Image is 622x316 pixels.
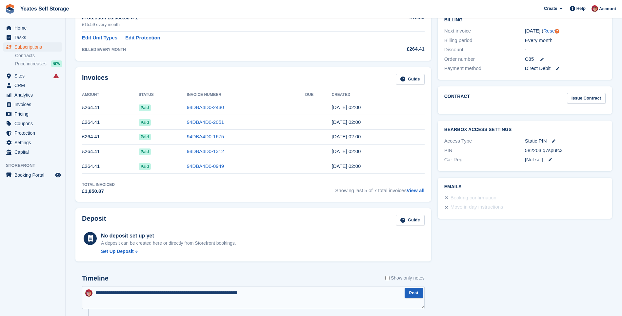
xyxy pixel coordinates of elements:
div: Every month [525,37,606,44]
div: £264.41 [361,45,424,53]
span: Pricing [14,109,54,119]
div: Discount [444,46,525,54]
a: 94DBA4D0-1675 [187,134,224,139]
span: Paid [139,119,151,126]
div: £15.59 every month [82,21,361,28]
a: menu [3,119,62,128]
th: Created [332,90,425,100]
a: Guide [396,215,425,226]
a: Guide [396,74,425,85]
a: Reset [543,28,556,34]
th: Invoice Number [187,90,305,100]
td: £264.41 [82,129,139,144]
div: Billing period [444,37,525,44]
span: Paid [139,134,151,140]
span: Coupons [14,119,54,128]
div: Booking confirmation [451,194,496,202]
th: Status [139,90,187,100]
div: [Not set] [525,156,606,164]
td: £15.59 [361,10,424,32]
a: menu [3,23,62,33]
a: 94DBA4D0-2430 [187,104,224,110]
a: 94DBA4D0-1312 [187,148,224,154]
div: [DATE] ( ) [525,27,606,35]
a: View all [407,188,425,193]
span: Price increases [15,61,47,67]
h2: Timeline [82,275,109,282]
div: - [525,46,606,54]
p: A deposit can be created here or directly from Storefront bookings. [101,240,236,247]
i: Smart entry sync failures have occurred [53,73,59,79]
h2: Invoices [82,74,108,85]
span: Booking Portal [14,170,54,180]
a: menu [3,33,62,42]
input: Show only notes [385,275,390,282]
th: Due [305,90,332,100]
time: 2025-04-05 01:00:07 UTC [332,163,361,169]
a: Contracts [15,53,62,59]
a: menu [3,128,62,138]
h2: BearBox Access Settings [444,127,606,132]
a: Issue Contract [567,93,606,104]
span: Protection [14,128,54,138]
a: Preview store [54,171,62,179]
a: Edit Protection [125,34,160,42]
span: C85 [525,56,534,63]
div: Car Reg [444,156,525,164]
div: Total Invoiced [82,182,115,188]
a: Set Up Deposit [101,248,236,255]
div: Direct Debit [525,65,606,72]
div: NEW [51,60,62,67]
a: menu [3,81,62,90]
a: menu [3,90,62,100]
span: Invoices [14,100,54,109]
div: 582203,q7sputc3 [525,147,606,154]
h2: Contract [444,93,470,104]
div: BILLED EVERY MONTH [82,47,361,53]
td: £264.41 [82,144,139,159]
div: No deposit set up yet [101,232,236,240]
a: menu [3,42,62,52]
td: £264.41 [82,159,139,174]
div: Set Up Deposit [101,248,134,255]
a: menu [3,109,62,119]
a: 94DBA4D0-0949 [187,163,224,169]
div: £1,850.87 [82,188,115,195]
a: menu [3,100,62,109]
time: 2025-05-05 01:00:45 UTC [332,148,361,154]
img: stora-icon-8386f47178a22dfd0bd8f6a31ec36ba5ce8667c1dd55bd0f319d3a0aa187defe.svg [5,4,15,14]
span: Home [14,23,54,33]
span: Account [599,6,616,12]
div: Static PIN [525,137,606,145]
a: Price increases NEW [15,60,62,67]
a: Yeates Self Storage [18,3,72,14]
th: Amount [82,90,139,100]
h2: Emails [444,184,606,190]
span: Analytics [14,90,54,100]
button: Post [405,288,423,299]
span: Capital [14,147,54,157]
time: 2025-08-05 01:00:58 UTC [332,104,361,110]
span: Paid [139,163,151,170]
span: Paid [139,148,151,155]
div: Move in day instructions [451,203,503,211]
span: Create [544,5,557,12]
div: Tooltip anchor [554,28,560,34]
a: 94DBA4D0-2051 [187,119,224,125]
div: Order number [444,56,525,63]
div: PIN [444,147,525,154]
h2: Deposit [82,215,106,226]
span: Settings [14,138,54,147]
span: Storefront [6,162,65,169]
a: menu [3,71,62,80]
a: menu [3,170,62,180]
img: Wendie Tanner [592,5,598,12]
h2: Billing [444,16,606,23]
div: Next invoice [444,27,525,35]
td: £264.41 [82,100,139,115]
time: 2025-06-05 01:00:57 UTC [332,134,361,139]
div: Payment method [444,65,525,72]
a: menu [3,147,62,157]
span: Tasks [14,33,54,42]
span: Showing last 5 of 7 total invoices [335,182,424,195]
